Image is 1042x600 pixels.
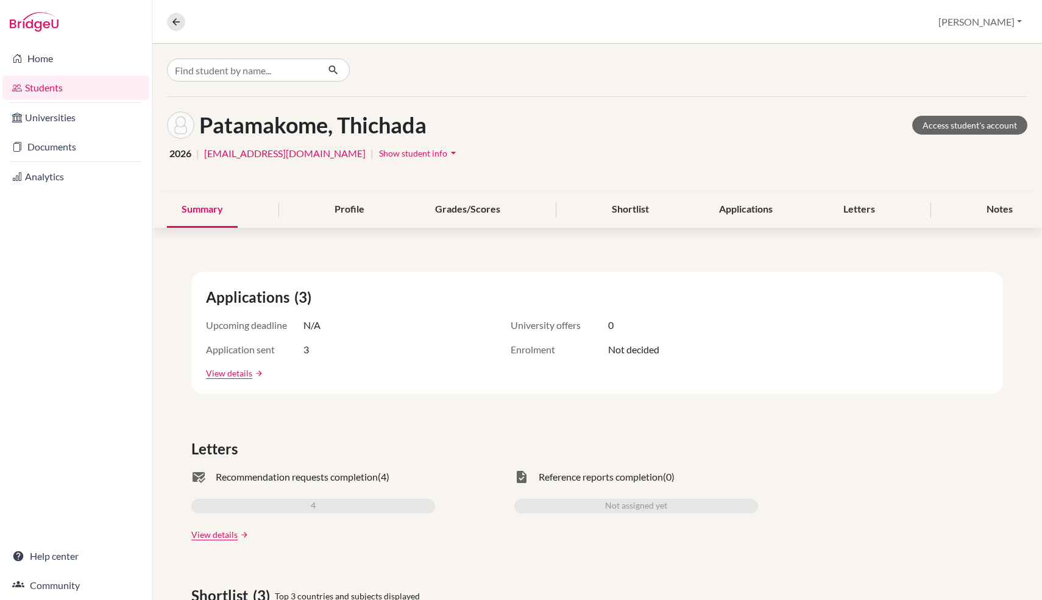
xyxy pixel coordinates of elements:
span: Upcoming deadline [206,318,303,333]
span: Letters [191,438,243,460]
span: Show student info [379,148,447,158]
span: 0 [608,318,614,333]
img: Thichada Patamakome's avatar [167,111,194,139]
div: Notes [972,192,1027,228]
span: | [370,146,374,161]
span: mark_email_read [191,470,206,484]
span: (0) [663,470,675,484]
span: task [514,470,529,484]
h1: Patamakome, Thichada [199,112,427,138]
span: Not assigned yet [605,499,667,514]
span: | [196,146,199,161]
a: Access student's account [912,116,1027,135]
input: Find student by name... [167,58,318,82]
span: Reference reports completion [539,470,663,484]
span: (3) [294,286,316,308]
a: Documents [2,135,149,159]
button: Show student infoarrow_drop_down [378,144,460,163]
span: 2026 [169,146,191,161]
span: 3 [303,342,309,357]
a: Analytics [2,164,149,189]
div: Profile [320,192,379,228]
a: [EMAIL_ADDRESS][DOMAIN_NAME] [204,146,366,161]
div: Shortlist [597,192,664,228]
span: Applications [206,286,294,308]
span: Application sent [206,342,303,357]
a: Universities [2,105,149,130]
span: University offers [511,318,608,333]
a: View details [191,528,238,541]
div: Letters [829,192,890,228]
a: arrow_forward [252,369,263,378]
span: 4 [311,499,316,514]
a: Community [2,573,149,598]
a: View details [206,367,252,379]
span: N/A [303,318,321,333]
div: Summary [167,192,238,228]
i: arrow_drop_down [447,147,459,159]
span: Enrolment [511,342,608,357]
a: Home [2,46,149,71]
img: Bridge-U [10,12,58,32]
div: Applications [704,192,787,228]
span: (4) [378,470,389,484]
button: [PERSON_NAME] [933,10,1027,34]
span: Recommendation requests completion [216,470,378,484]
span: Not decided [608,342,659,357]
a: Students [2,76,149,100]
div: Grades/Scores [420,192,515,228]
a: Help center [2,544,149,568]
a: arrow_forward [238,531,249,539]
